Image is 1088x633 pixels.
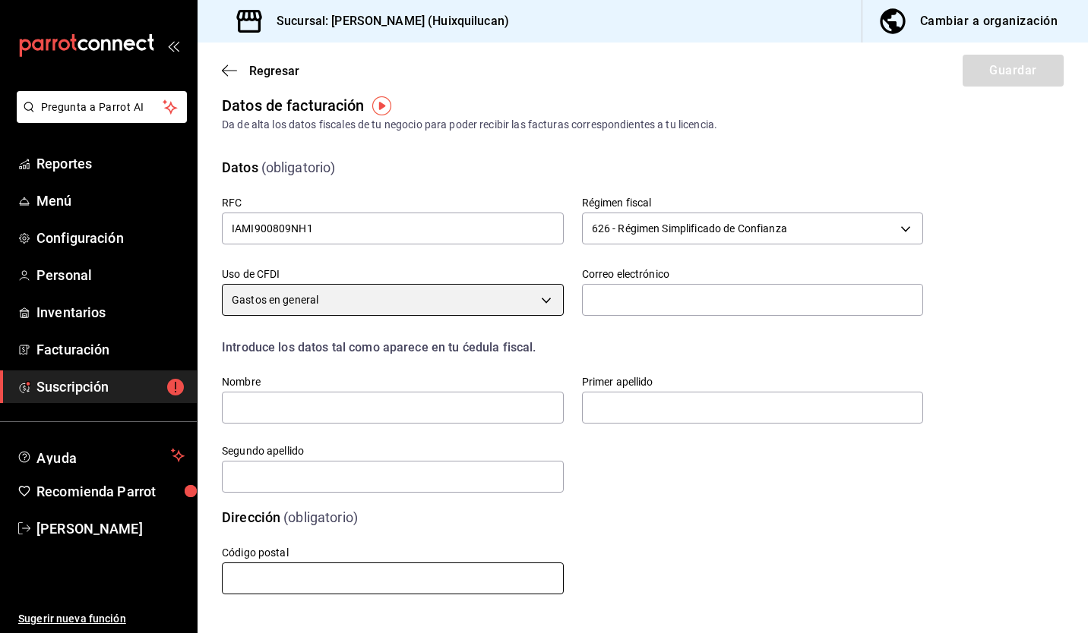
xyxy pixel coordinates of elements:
[372,96,391,115] img: Tooltip marker
[36,265,185,285] span: Personal
[36,518,185,539] span: [PERSON_NAME]
[222,446,564,456] label: Segundo apellido
[167,39,179,52] button: open_drawer_menu
[283,507,358,527] div: (obligatorio)
[582,197,924,208] label: Régimen fiscal
[222,339,923,357] div: Introduce los datos tal como aparece en tu ćedula fiscal.
[249,64,299,78] span: Regresar
[222,157,258,178] div: Datos
[222,94,365,117] div: Datos de facturación
[222,197,564,208] label: RFC
[36,153,185,174] span: Reportes
[264,12,509,30] h3: Sucursal: [PERSON_NAME] (Huixquilucan)
[36,339,185,360] span: Facturación
[261,157,336,178] div: (obligatorio)
[222,117,1064,133] div: Da de alta los datos fiscales de tu negocio para poder recibir las facturas correspondientes a tu...
[582,213,924,244] div: 626 - Régimen Simplificado de Confianza
[17,91,187,123] button: Pregunta a Parrot AI
[36,376,185,397] span: Suscripción
[36,228,185,248] span: Configuración
[222,376,564,387] label: Nombre
[222,269,564,279] label: Uso de CFDI
[36,191,185,211] span: Menú
[11,110,187,126] a: Pregunta a Parrot AI
[582,376,924,387] label: Primer apellido
[582,269,924,279] label: Correo electrónico
[222,284,564,316] div: Gastos en general
[920,11,1058,32] div: Cambiar a organización
[36,481,185,502] span: Recomienda Parrot
[18,611,185,627] span: Sugerir nueva función
[36,302,185,323] span: Inventarios
[36,446,165,465] span: Ayuda
[222,547,564,558] label: Código postal
[222,507,280,527] div: Dirección
[222,64,299,78] button: Regresar
[41,99,163,115] span: Pregunta a Parrot AI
